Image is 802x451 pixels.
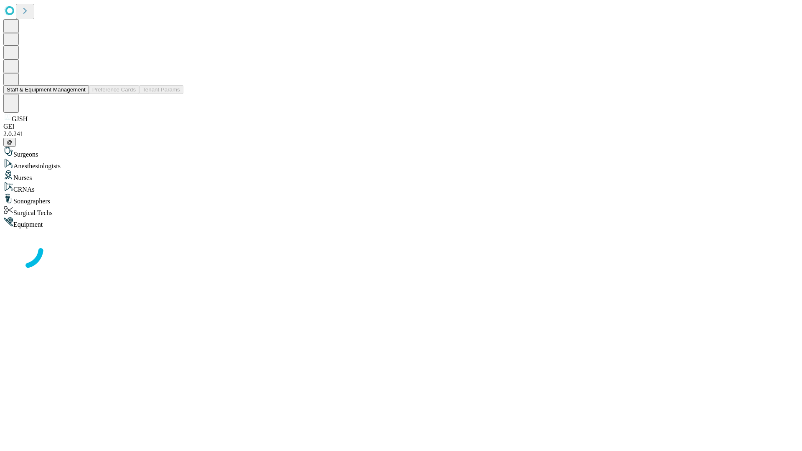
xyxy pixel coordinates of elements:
[3,193,799,205] div: Sonographers
[3,123,799,130] div: GEI
[7,139,13,145] span: @
[3,182,799,193] div: CRNAs
[12,115,28,122] span: GJSH
[3,158,799,170] div: Anesthesiologists
[3,130,799,138] div: 2.0.241
[3,138,16,147] button: @
[3,170,799,182] div: Nurses
[139,85,183,94] button: Tenant Params
[89,85,139,94] button: Preference Cards
[3,217,799,228] div: Equipment
[3,85,89,94] button: Staff & Equipment Management
[3,205,799,217] div: Surgical Techs
[3,147,799,158] div: Surgeons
